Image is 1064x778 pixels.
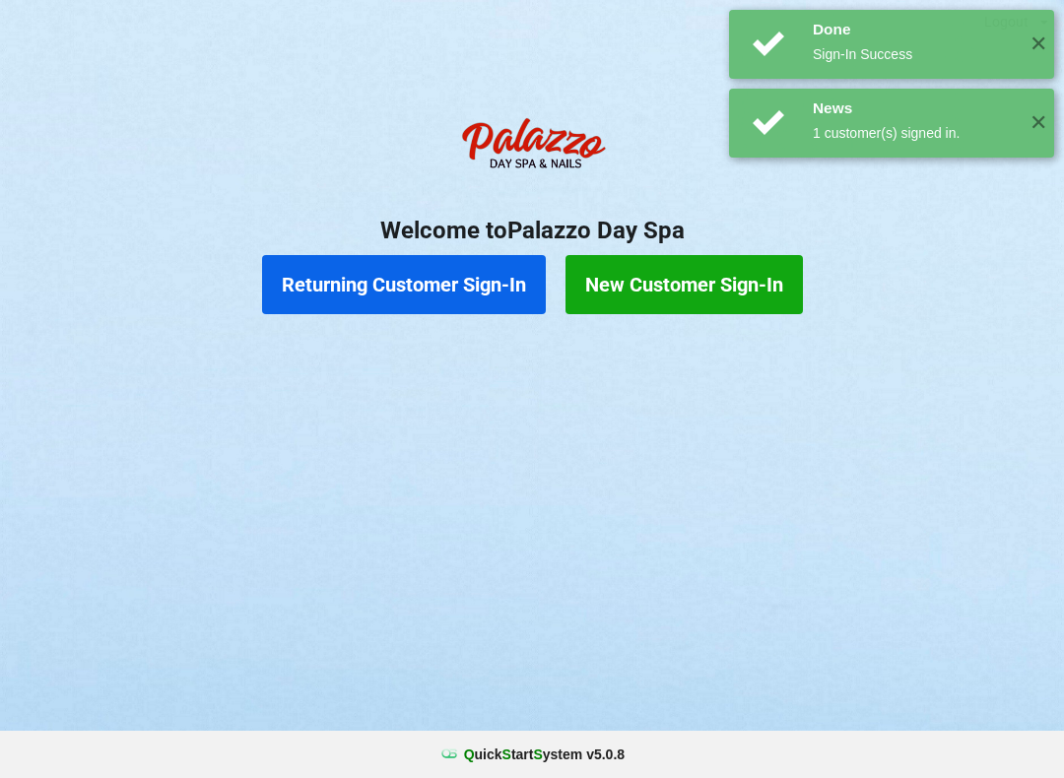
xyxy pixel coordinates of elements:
[813,44,1015,64] div: Sign-In Success
[813,123,1015,143] div: 1 customer(s) signed in.
[813,20,1015,39] div: Done
[262,255,546,314] button: Returning Customer Sign-In
[464,745,625,764] b: uick tart ystem v 5.0.8
[533,746,542,762] span: S
[813,98,1015,118] div: News
[464,746,475,762] span: Q
[439,745,459,764] img: favicon.ico
[565,255,803,314] button: New Customer Sign-In
[502,746,511,762] span: S
[453,107,611,186] img: PalazzoDaySpaNails-Logo.png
